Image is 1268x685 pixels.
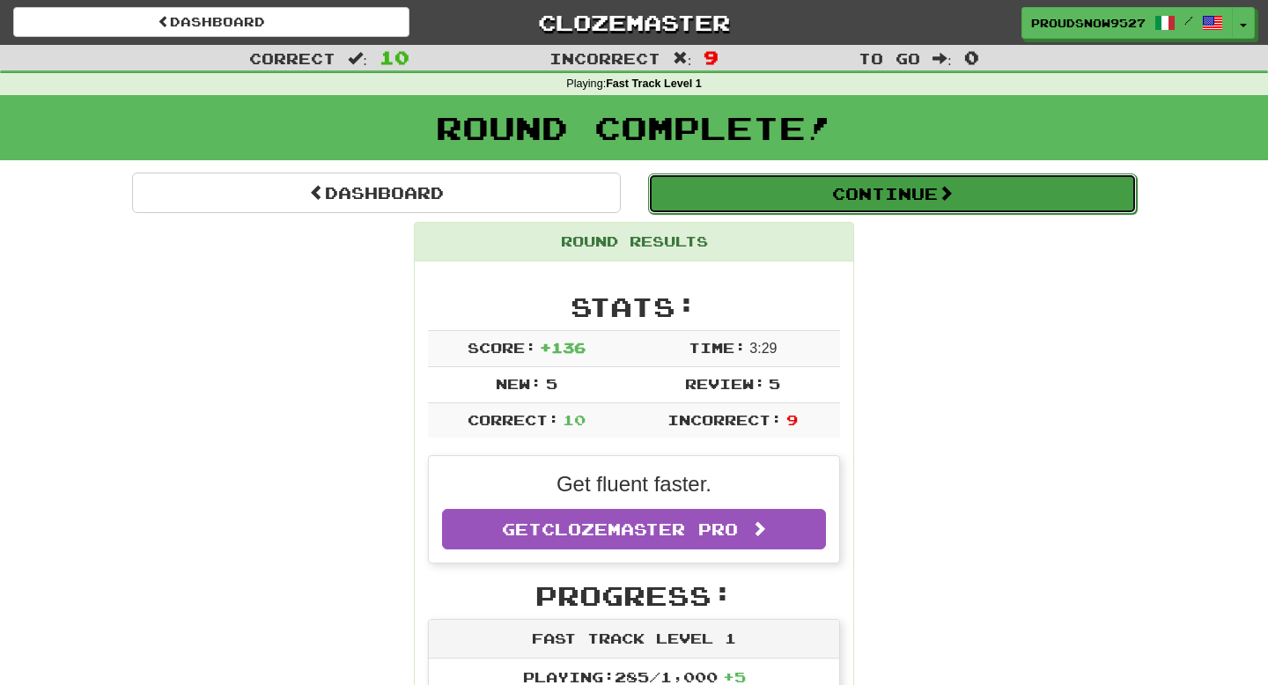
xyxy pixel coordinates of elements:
[1021,7,1233,39] a: ProudSnow9527 /
[1031,15,1146,31] span: ProudSnow9527
[468,411,559,428] span: Correct:
[786,411,798,428] span: 9
[723,668,746,685] span: + 5
[249,49,335,67] span: Correct
[859,49,920,67] span: To go
[132,173,621,213] a: Dashboard
[549,49,660,67] span: Incorrect
[380,47,409,68] span: 10
[689,339,746,356] span: Time:
[436,7,832,38] a: Clozemaster
[415,223,853,261] div: Round Results
[546,375,557,392] span: 5
[523,668,746,685] span: Playing: 285 / 1,000
[542,519,738,539] span: Clozemaster Pro
[667,411,782,428] span: Incorrect:
[442,469,826,499] p: Get fluent faster.
[468,339,536,356] span: Score:
[749,341,777,356] span: 3 : 29
[348,51,367,66] span: :
[648,173,1137,214] button: Continue
[496,375,542,392] span: New:
[1184,14,1193,26] span: /
[606,77,702,90] strong: Fast Track Level 1
[428,292,840,321] h2: Stats:
[673,51,692,66] span: :
[540,339,586,356] span: + 136
[429,620,839,659] div: Fast Track Level 1
[563,411,586,428] span: 10
[13,7,409,37] a: Dashboard
[933,51,952,66] span: :
[769,375,780,392] span: 5
[428,581,840,610] h2: Progress:
[704,47,719,68] span: 9
[685,375,765,392] span: Review:
[964,47,979,68] span: 0
[6,110,1262,145] h1: Round Complete!
[442,509,826,549] a: GetClozemaster Pro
